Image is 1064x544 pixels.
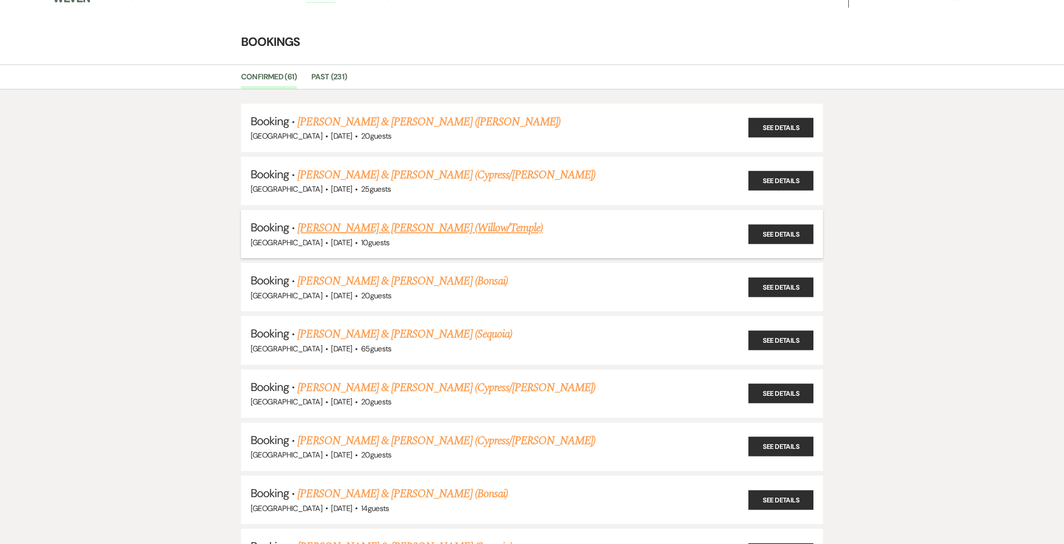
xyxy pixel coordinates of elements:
[331,397,352,407] span: [DATE]
[251,167,289,182] span: Booking
[361,184,391,194] span: 25 guests
[297,272,508,290] a: [PERSON_NAME] & [PERSON_NAME] (Bonsai)
[251,397,322,407] span: [GEOGRAPHIC_DATA]
[251,344,322,354] span: [GEOGRAPHIC_DATA]
[251,220,289,235] span: Booking
[241,71,297,89] a: Confirmed (61)
[361,131,392,141] span: 20 guests
[251,131,322,141] span: [GEOGRAPHIC_DATA]
[748,490,813,510] a: See Details
[251,114,289,129] span: Booking
[297,432,595,449] a: [PERSON_NAME] & [PERSON_NAME] (Cypress/[PERSON_NAME])
[748,224,813,244] a: See Details
[251,326,289,341] span: Booking
[251,450,322,460] span: [GEOGRAPHIC_DATA]
[297,326,512,343] a: [PERSON_NAME] & [PERSON_NAME] (Sequoia)
[331,291,352,301] span: [DATE]
[331,131,352,141] span: [DATE]
[251,238,322,248] span: [GEOGRAPHIC_DATA]
[251,503,322,513] span: [GEOGRAPHIC_DATA]
[748,277,813,297] a: See Details
[331,503,352,513] span: [DATE]
[748,330,813,350] a: See Details
[297,219,543,237] a: [PERSON_NAME] & [PERSON_NAME] (Willow/Temple)
[188,33,877,50] h4: Bookings
[331,450,352,460] span: [DATE]
[297,166,595,184] a: [PERSON_NAME] & [PERSON_NAME] (Cypress/[PERSON_NAME])
[297,113,560,131] a: [PERSON_NAME] & [PERSON_NAME] ([PERSON_NAME])
[331,184,352,194] span: [DATE]
[361,238,390,248] span: 10 guests
[251,380,289,394] span: Booking
[251,433,289,447] span: Booking
[748,171,813,191] a: See Details
[297,485,508,502] a: [PERSON_NAME] & [PERSON_NAME] (Bonsai)
[361,450,392,460] span: 20 guests
[251,291,322,301] span: [GEOGRAPHIC_DATA]
[748,118,813,138] a: See Details
[361,397,392,407] span: 20 guests
[331,238,352,248] span: [DATE]
[251,273,289,288] span: Booking
[311,71,347,89] a: Past (231)
[251,486,289,500] span: Booking
[361,291,392,301] span: 20 guests
[361,503,389,513] span: 14 guests
[297,379,595,396] a: [PERSON_NAME] & [PERSON_NAME] (Cypress/[PERSON_NAME])
[748,437,813,457] a: See Details
[331,344,352,354] span: [DATE]
[748,384,813,403] a: See Details
[361,344,392,354] span: 65 guests
[251,184,322,194] span: [GEOGRAPHIC_DATA]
